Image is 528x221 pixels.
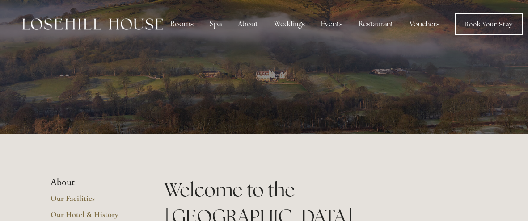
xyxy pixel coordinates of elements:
[314,15,350,33] div: Events
[267,15,312,33] div: Weddings
[455,13,523,35] a: Book Your Stay
[163,15,201,33] div: Rooms
[51,193,136,209] a: Our Facilities
[231,15,265,33] div: About
[22,18,163,30] img: Losehill House
[51,177,136,188] li: About
[351,15,401,33] div: Restaurant
[203,15,229,33] div: Spa
[402,15,447,33] a: Vouchers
